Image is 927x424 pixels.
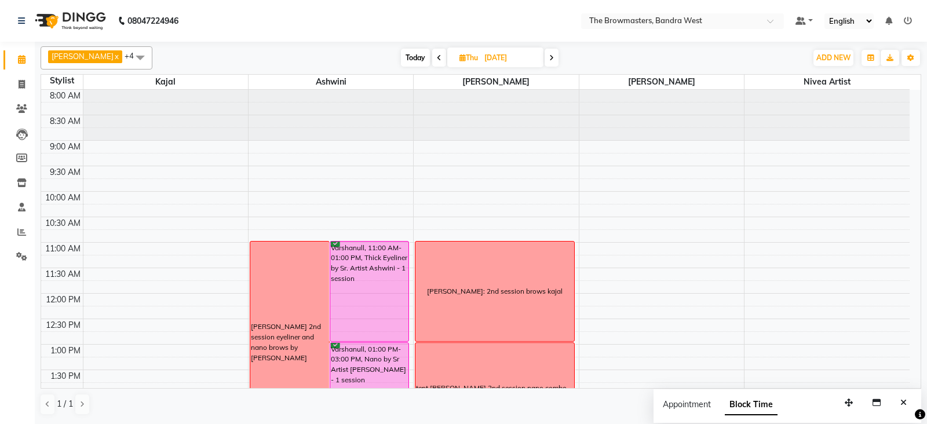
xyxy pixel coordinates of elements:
span: 1 / 1 [57,398,73,410]
div: 11:00 AM [43,243,83,255]
div: 1:00 PM [48,345,83,357]
div: Varshanull, 11:00 AM-01:00 PM, Thick Eyeliner by Sr. Artist Ashwini - 1 session [330,242,409,341]
div: 12:30 PM [43,319,83,331]
a: x [114,52,119,61]
div: tent [PERSON_NAME] 2nd session nano combo by [PERSON_NAME]([PERSON_NAME]) [416,383,573,404]
div: 9:00 AM [48,141,83,153]
span: Block Time [725,394,778,415]
b: 08047224946 [127,5,178,37]
span: Ashwini [249,75,413,89]
button: ADD NEW [813,50,853,66]
div: Stylist [41,75,83,87]
button: Close [895,394,912,412]
span: ADD NEW [816,53,851,62]
span: [PERSON_NAME] [579,75,744,89]
div: [PERSON_NAME] 2nd session eyeliner and nano brows by [PERSON_NAME] [251,321,329,363]
span: Appointment [663,399,711,410]
div: 9:30 AM [48,166,83,178]
div: 8:30 AM [48,115,83,127]
div: [PERSON_NAME]: 2nd session brows kajal [427,286,563,297]
span: Kajal [83,75,248,89]
span: [PERSON_NAME] [414,75,578,89]
span: Nivea Artist [744,75,910,89]
div: 10:00 AM [43,192,83,204]
span: [PERSON_NAME] [52,52,114,61]
input: 2025-09-04 [481,49,539,67]
span: Thu [457,53,481,62]
div: 1:30 PM [48,370,83,382]
div: 12:00 PM [43,294,83,306]
div: 11:30 AM [43,268,83,280]
img: logo [30,5,109,37]
div: 10:30 AM [43,217,83,229]
div: 8:00 AM [48,90,83,102]
span: Today [401,49,430,67]
span: +4 [125,51,143,60]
